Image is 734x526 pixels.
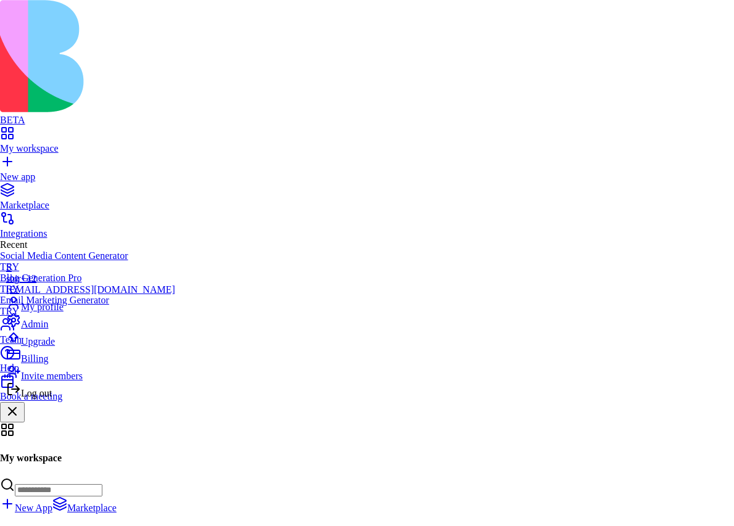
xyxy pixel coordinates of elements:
[21,302,64,312] span: My profile
[6,262,175,295] a: Sshir+12[EMAIL_ADDRESS][DOMAIN_NAME]
[6,347,175,364] a: Billing
[21,353,48,364] span: Billing
[21,388,52,398] span: Log out
[21,336,55,347] span: Upgrade
[6,262,12,273] span: S
[6,313,175,330] a: Admin
[21,319,48,329] span: Admin
[6,295,175,313] a: My profile
[6,330,175,347] a: Upgrade
[6,284,175,295] div: [EMAIL_ADDRESS][DOMAIN_NAME]
[6,273,175,284] div: shir+12
[6,364,175,382] a: Invite members
[21,371,83,381] span: Invite members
